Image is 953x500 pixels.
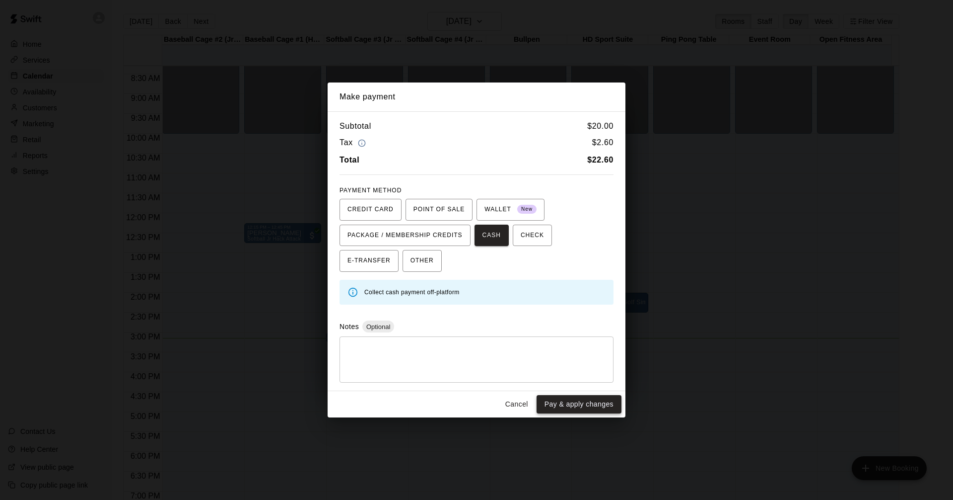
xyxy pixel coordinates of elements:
h6: Subtotal [340,120,371,133]
button: E-TRANSFER [340,250,399,272]
button: Cancel [501,395,533,414]
h6: $ 20.00 [587,120,613,133]
button: OTHER [403,250,442,272]
span: New [517,203,537,216]
span: OTHER [410,253,434,269]
label: Notes [340,323,359,331]
button: CREDIT CARD [340,199,402,221]
span: CHECK [521,228,544,244]
button: WALLET New [476,199,545,221]
span: E-TRANSFER [347,253,391,269]
span: CASH [482,228,501,244]
button: POINT OF SALE [406,199,473,221]
span: Optional [362,323,394,331]
span: CREDIT CARD [347,202,394,218]
span: WALLET [484,202,537,218]
button: Pay & apply changes [537,395,621,414]
h6: Tax [340,136,368,150]
b: $ 22.60 [587,156,613,164]
button: CHECK [513,225,552,247]
span: PACKAGE / MEMBERSHIP CREDITS [347,228,463,244]
span: Collect cash payment off-platform [364,289,460,296]
h2: Make payment [328,83,625,111]
span: POINT OF SALE [413,202,465,218]
b: Total [340,156,359,164]
button: PACKAGE / MEMBERSHIP CREDITS [340,225,471,247]
h6: $ 2.60 [592,136,613,150]
button: CASH [475,225,509,247]
span: PAYMENT METHOD [340,187,402,194]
